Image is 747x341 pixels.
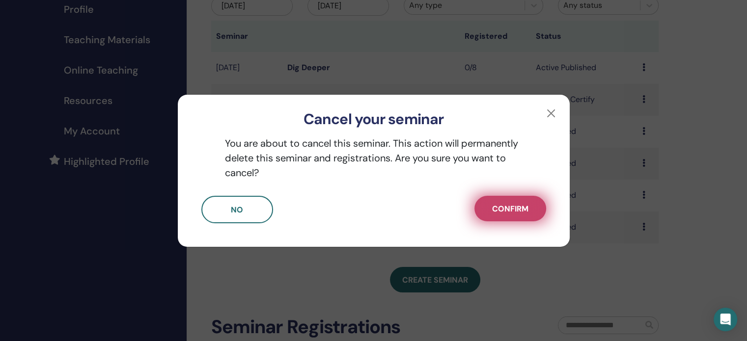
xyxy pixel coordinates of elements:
[194,110,554,128] h3: Cancel your seminar
[714,308,737,331] div: Open Intercom Messenger
[474,196,546,221] button: Confirm
[231,205,243,215] span: No
[201,136,546,180] p: You are about to cancel this seminar. This action will permanently delete this seminar and regist...
[201,196,273,223] button: No
[492,204,528,214] span: Confirm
